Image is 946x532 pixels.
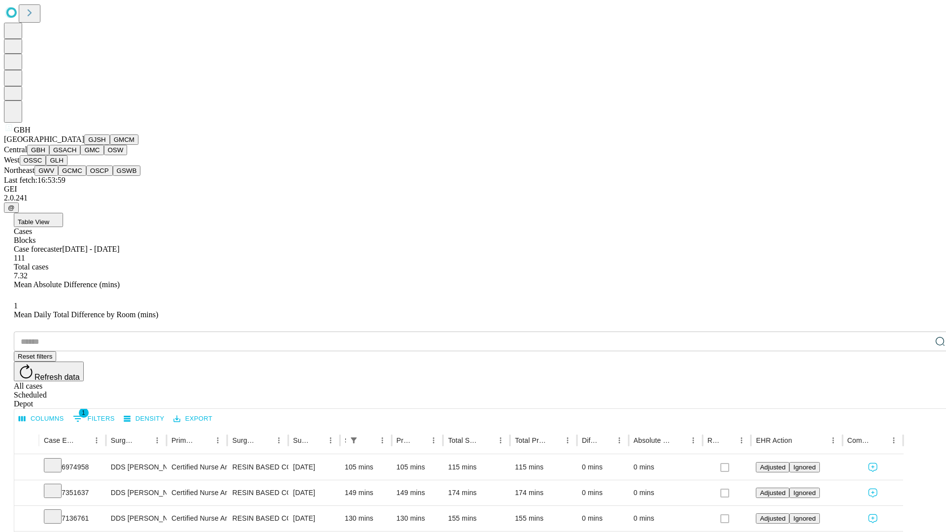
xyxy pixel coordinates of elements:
button: Expand [19,459,34,476]
button: Export [171,411,215,427]
span: 111 [14,254,25,262]
span: GBH [14,126,31,134]
div: Surgeon Name [111,436,135,444]
button: GMC [80,145,103,155]
div: 174 mins [515,480,572,505]
div: 0 mins [582,455,624,480]
button: Sort [362,433,375,447]
button: Expand [19,485,34,502]
div: Scheduled In Room Duration [345,436,346,444]
span: [GEOGRAPHIC_DATA] [4,135,84,143]
button: GSWB [113,166,141,176]
button: Adjusted [756,513,789,524]
div: RESIN BASED COMPOSITE 2 SURFACES, POSTERIOR [232,506,283,531]
div: 115 mins [515,455,572,480]
span: Table View [18,218,49,226]
button: Sort [599,433,612,447]
button: Density [121,411,167,427]
span: Mean Absolute Difference (mins) [14,280,120,289]
button: Sort [793,433,807,447]
button: Sort [136,433,150,447]
div: DDS [PERSON_NAME] K Dds [111,506,162,531]
button: Menu [561,433,574,447]
button: Sort [413,433,427,447]
div: 0 mins [634,506,698,531]
span: West [4,156,20,164]
button: Adjusted [756,462,789,472]
div: [DATE] [293,506,335,531]
span: Adjusted [760,464,785,471]
span: Last fetch: 16:53:59 [4,176,66,184]
div: 7351637 [44,480,101,505]
span: Adjusted [760,489,785,497]
span: @ [8,204,15,211]
button: OSW [104,145,128,155]
button: GBH [27,145,49,155]
div: 1 active filter [347,433,361,447]
button: OSCP [86,166,113,176]
button: Adjusted [756,488,789,498]
div: Comments [847,436,872,444]
div: 130 mins [345,506,387,531]
div: Absolute Difference [634,436,672,444]
button: Sort [547,433,561,447]
button: Reset filters [14,351,56,362]
button: Menu [427,433,440,447]
div: 105 mins [397,455,439,480]
div: 174 mins [448,480,505,505]
div: Certified Nurse Anesthetist [171,506,222,531]
button: Menu [150,433,164,447]
div: Difference [582,436,598,444]
div: Predicted In Room Duration [397,436,412,444]
div: Surgery Date [293,436,309,444]
button: Sort [258,433,272,447]
button: Sort [197,433,211,447]
span: Mean Daily Total Difference by Room (mins) [14,310,158,319]
div: GEI [4,185,942,194]
span: 1 [79,408,89,418]
span: Ignored [793,464,815,471]
button: Menu [887,433,901,447]
button: Menu [90,433,103,447]
button: Show filters [347,433,361,447]
button: Expand [19,510,34,528]
div: 115 mins [448,455,505,480]
div: [DATE] [293,455,335,480]
button: GJSH [84,134,110,145]
div: Certified Nurse Anesthetist [171,480,222,505]
div: Primary Service [171,436,196,444]
button: GLH [46,155,67,166]
button: Sort [873,433,887,447]
div: Total Predicted Duration [515,436,546,444]
span: Ignored [793,515,815,522]
button: Sort [721,433,735,447]
span: Adjusted [760,515,785,522]
button: Select columns [16,411,67,427]
button: GMCM [110,134,138,145]
span: Northeast [4,166,34,174]
div: Surgery Name [232,436,257,444]
button: @ [4,202,19,213]
button: Table View [14,213,63,227]
button: Menu [375,433,389,447]
div: 7136761 [44,506,101,531]
div: DDS [PERSON_NAME] K Dds [111,480,162,505]
button: OSSC [20,155,46,166]
span: Ignored [793,489,815,497]
div: 0 mins [582,480,624,505]
span: Refresh data [34,373,80,381]
button: GWV [34,166,58,176]
button: Menu [211,433,225,447]
button: GCMC [58,166,86,176]
div: 130 mins [397,506,439,531]
button: Show filters [70,411,117,427]
button: Refresh data [14,362,84,381]
div: 149 mins [345,480,387,505]
div: 0 mins [634,455,698,480]
div: EHR Action [756,436,792,444]
div: 6974958 [44,455,101,480]
span: Case forecaster [14,245,62,253]
button: Sort [673,433,686,447]
div: 105 mins [345,455,387,480]
div: Total Scheduled Duration [448,436,479,444]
